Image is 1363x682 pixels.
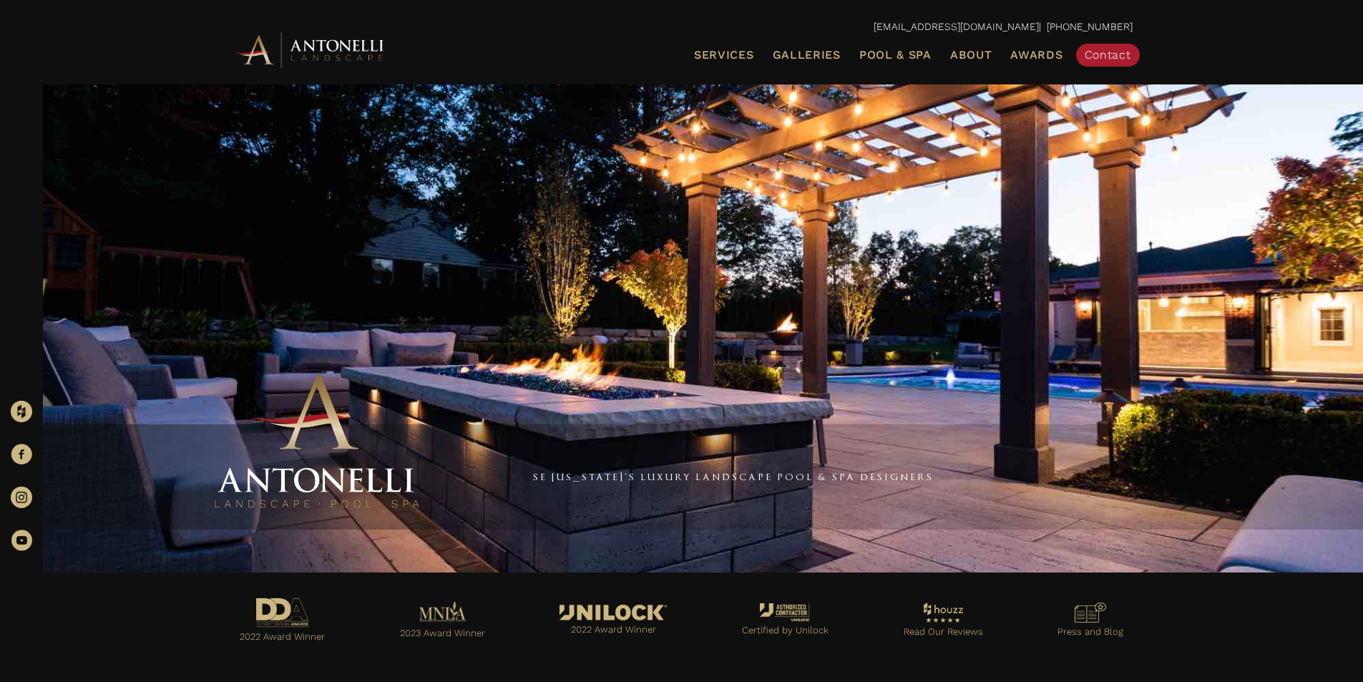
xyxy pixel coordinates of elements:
[231,18,1133,36] p: | [PHONE_NUMBER]
[1085,48,1131,62] span: Contact
[854,46,937,64] a: Pool & Spa
[1005,46,1068,64] a: Awards
[874,21,1039,32] a: [EMAIL_ADDRESS][DOMAIN_NAME]
[210,367,424,515] img: Antonelli Stacked Logo
[773,48,841,62] span: Galleries
[533,471,934,482] a: SE [US_STATE]'s Luxury Landscape Pool & Spa Designers
[1076,44,1140,67] a: Contact
[1035,599,1147,644] a: Go to https://antonellilandscape.com/press-media/
[859,48,932,62] span: Pool & Spa
[1010,48,1062,62] span: Awards
[767,46,846,64] a: Galleries
[231,30,389,69] img: Antonelli Horizontal Logo
[719,600,852,643] a: Go to https://antonellilandscape.com/unilock-authorized-contractor/
[688,46,760,64] a: Services
[944,46,998,64] a: About
[376,598,508,646] a: Go to https://antonellilandscape.com/pool-and-spa/dont-stop-believing/
[880,599,1006,645] a: Go to https://www.houzz.com/professionals/landscape-architects-and-landscape-designers/antonelli-...
[11,401,32,422] img: Houzz
[694,49,754,61] span: Services
[950,49,992,61] span: About
[537,601,690,642] a: Go to https://antonellilandscape.com/featured-projects/the-white-house/
[217,594,348,649] a: Go to https://antonellilandscape.com/pool-and-spa/executive-sweet/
